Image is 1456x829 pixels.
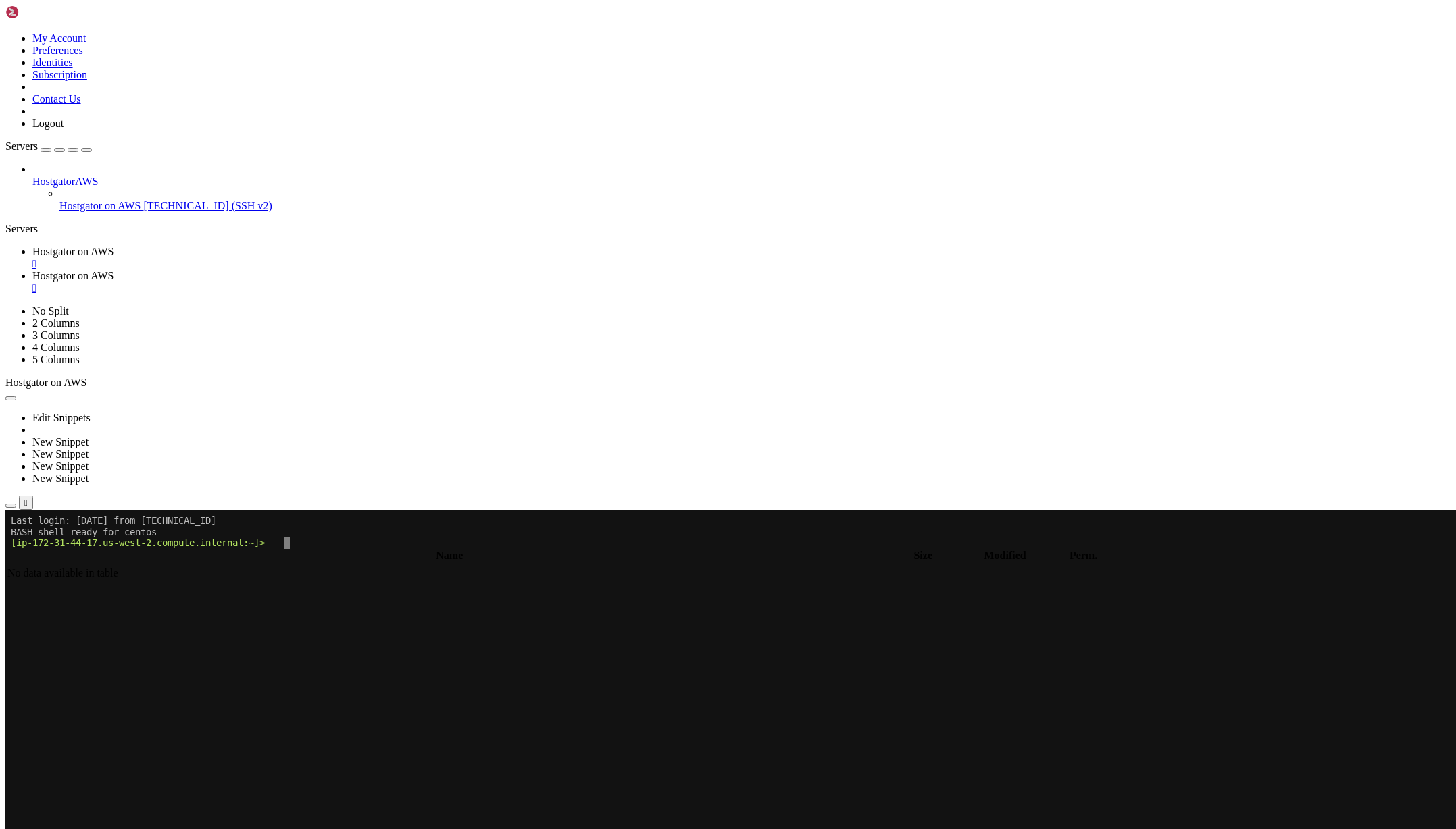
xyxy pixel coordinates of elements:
span: [TECHNICAL_ID] (SSH v2) [144,200,272,211]
li: Hostgator on AWS [TECHNICAL_ID] (SSH v2) [59,188,1451,212]
a:  [32,258,1451,270]
span: Hostgator on AWS [59,200,141,211]
x-row: BASH shell ready for centos [5,17,1280,28]
div:  [24,498,28,508]
a: Servers [5,140,92,152]
a: New Snippet [32,448,89,460]
a: Edit Snippets [32,412,91,423]
span: Hostgator on AWS [5,377,87,388]
th: Name: activate to sort column descending [7,549,893,562]
div: Servers [5,223,1451,235]
a:  [32,282,1451,294]
a: HostgatorAWS [32,176,1451,188]
a: Contact Us [32,93,81,105]
a: 5 Columns [32,354,80,365]
li: HostgatorAWS [32,163,1451,212]
a: 2 Columns [32,317,80,329]
img: Shellngn [5,5,83,19]
a: Hostgator on AWS [32,246,1451,270]
td: No data available in table [7,566,1085,580]
span: [ip-172-31-44-17.us-west-2.compute.internal:~]> [5,28,259,38]
a: 4 Columns [32,342,80,353]
a: Hostgator on AWS [32,270,1451,294]
a: No Split [32,305,69,317]
a: Subscription [32,69,87,80]
span: Hostgator on AWS [32,246,114,257]
a: Logout [32,117,64,129]
a: Preferences [32,45,83,56]
a: New Snippet [32,436,89,448]
a: My Account [32,32,86,44]
a: Hostgator on AWS [TECHNICAL_ID] (SSH v2) [59,200,1451,212]
a: 3 Columns [32,329,80,341]
th: Modified: activate to sort column ascending [954,549,1056,562]
th: Size: activate to sort column ascending [894,549,953,562]
th: Perm.: activate to sort column ascending [1057,549,1109,562]
x-row: Last login: [DATE] from [TECHNICAL_ID] [5,5,1280,17]
a: New Snippet [32,473,89,484]
div: (48, 2) [279,28,284,39]
span: Servers [5,140,38,152]
a: New Snippet [32,460,89,472]
button:  [19,496,33,510]
span: HostgatorAWS [32,176,98,187]
span: Hostgator on AWS [32,270,114,282]
a: Identities [32,57,73,68]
